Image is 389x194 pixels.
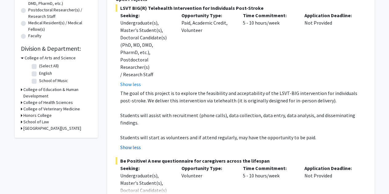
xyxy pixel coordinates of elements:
div: Not Provided [300,12,361,88]
p: The goal of this project is to explore the feasibility and acceptability of the LSVT-BIG interven... [120,89,366,104]
p: Seeking: [120,164,173,172]
label: Medical Resident(s) / Medical Fellow(s) [28,20,92,33]
h2: Division & Department: [21,45,92,52]
p: Students will start as volunteers and if attend regularly, may have the opportunity to be paid. [120,134,366,141]
p: Time Commitment: [243,12,295,19]
div: Paid, Academic Credit, Volunteer [177,12,238,88]
p: Opportunity Type: [181,164,234,172]
button: Show less [120,81,141,88]
h3: School of Law [23,119,49,125]
label: (Select All) [39,63,59,69]
label: School of Music [39,77,68,84]
p: Opportunity Type: [181,12,234,19]
span: LSVT BIG(R) Telehealth Intervention for Individuals Post-Stroke [116,4,366,12]
h3: [GEOGRAPHIC_DATA][US_STATE] [23,125,81,132]
div: 5 - 10 hours/week [238,12,300,88]
label: English [39,70,52,77]
p: Application Deadline: [304,164,357,172]
h3: College of Education & Human Development [23,86,92,99]
label: Faculty [28,33,42,39]
h3: College of Health Sciences [23,99,73,106]
h3: Honors College [23,112,52,119]
button: Show less [120,144,141,151]
label: Postdoctoral Researcher(s) / Research Staff [28,7,92,20]
p: Application Deadline: [304,12,357,19]
h3: College of Arts and Science [25,55,76,61]
p: Seeking: [120,12,173,19]
span: Be Positive! A new questionnaire for caregivers across the lifespan [116,157,366,164]
p: Time Commitment: [243,164,295,172]
p: Students will assist with recruitment (phone calls), data collection, data entry, data analysis, ... [120,112,366,126]
div: Undergraduate(s), Master's Student(s), Doctoral Candidate(s) (PhD, MD, DMD, PharmD, etc.), Postdo... [120,19,173,78]
h3: College of Veterinary Medicine [23,106,80,112]
iframe: Chat [5,166,26,189]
